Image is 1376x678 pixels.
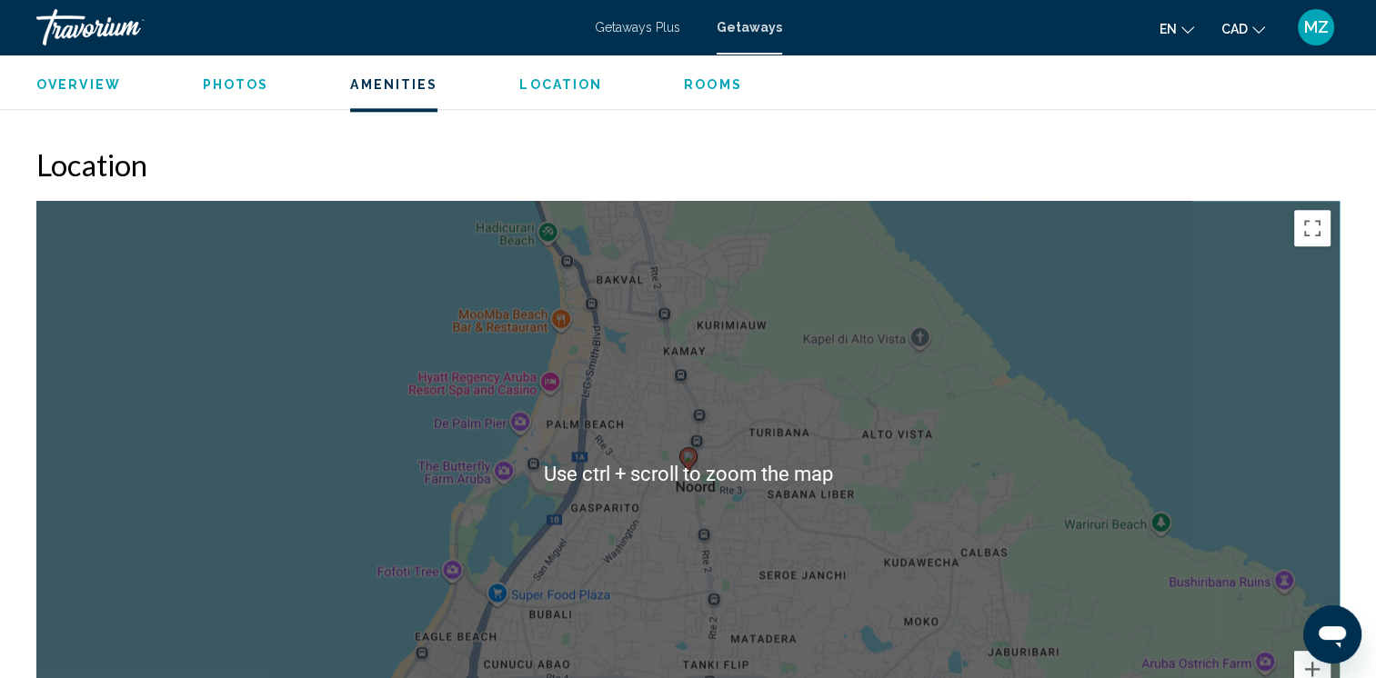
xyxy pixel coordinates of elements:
button: User Menu [1292,8,1340,46]
span: Rooms [684,77,742,92]
button: Amenities [350,76,437,93]
span: Overview [36,77,121,92]
span: MZ [1304,18,1329,36]
h2: Location [36,146,1340,183]
span: Location [519,77,602,92]
span: CAD [1221,22,1248,36]
button: Change language [1160,15,1194,42]
button: Photos [203,76,269,93]
button: Overview [36,76,121,93]
button: Change currency [1221,15,1265,42]
button: Toggle fullscreen view [1294,210,1331,246]
a: Travorium [36,9,577,45]
button: Location [519,76,602,93]
span: Amenities [350,77,437,92]
a: Getaways [717,20,782,35]
span: en [1160,22,1177,36]
a: Getaways Plus [595,20,680,35]
button: Rooms [684,76,742,93]
span: Photos [203,77,269,92]
iframe: Button to launch messaging window [1303,605,1361,663]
